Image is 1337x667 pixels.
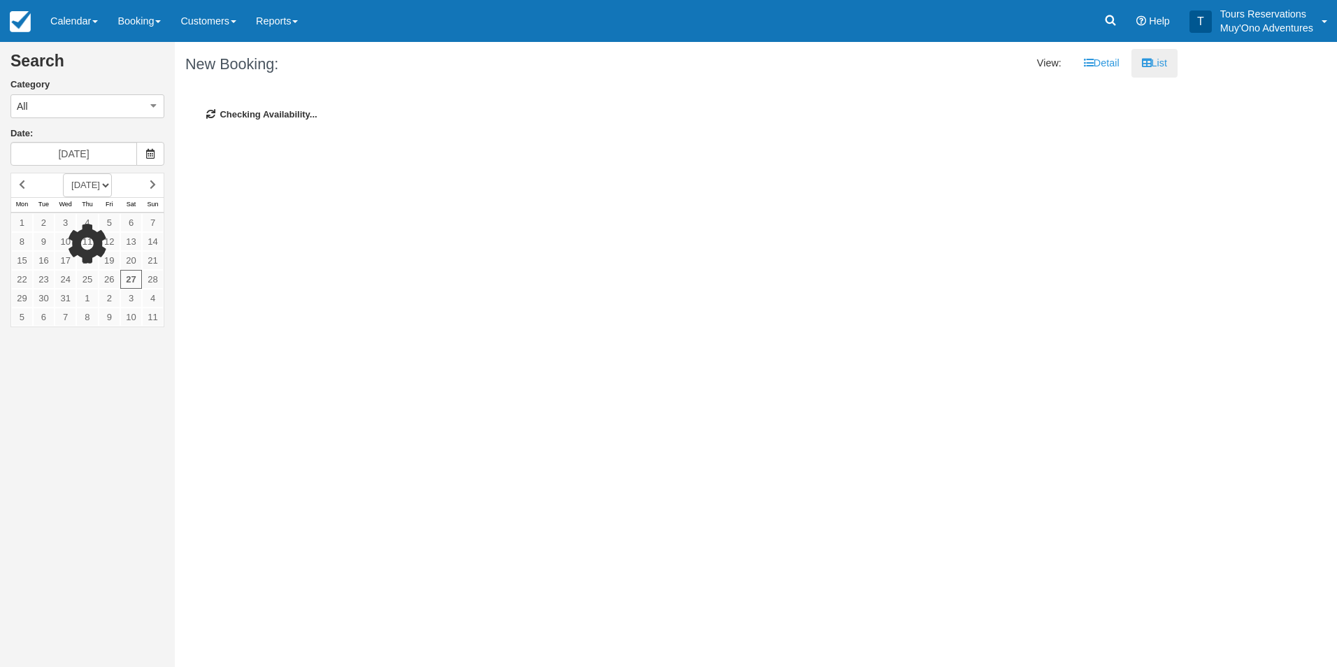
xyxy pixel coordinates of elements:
span: Help [1149,15,1170,27]
button: All [10,94,164,118]
img: checkfront-main-nav-mini-logo.png [10,11,31,32]
h2: Search [10,52,164,78]
li: View: [1027,49,1072,78]
span: All [17,99,28,113]
a: List [1131,49,1178,78]
div: Checking Availability... [185,87,1167,143]
label: Date: [10,127,164,141]
p: Muy'Ono Adventures [1220,21,1313,35]
div: T [1189,10,1212,33]
h1: New Booking: [185,56,666,73]
a: 27 [120,270,142,289]
a: Detail [1073,49,1130,78]
i: Help [1136,16,1146,26]
label: Category [10,78,164,92]
p: Tours Reservations [1220,7,1313,21]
